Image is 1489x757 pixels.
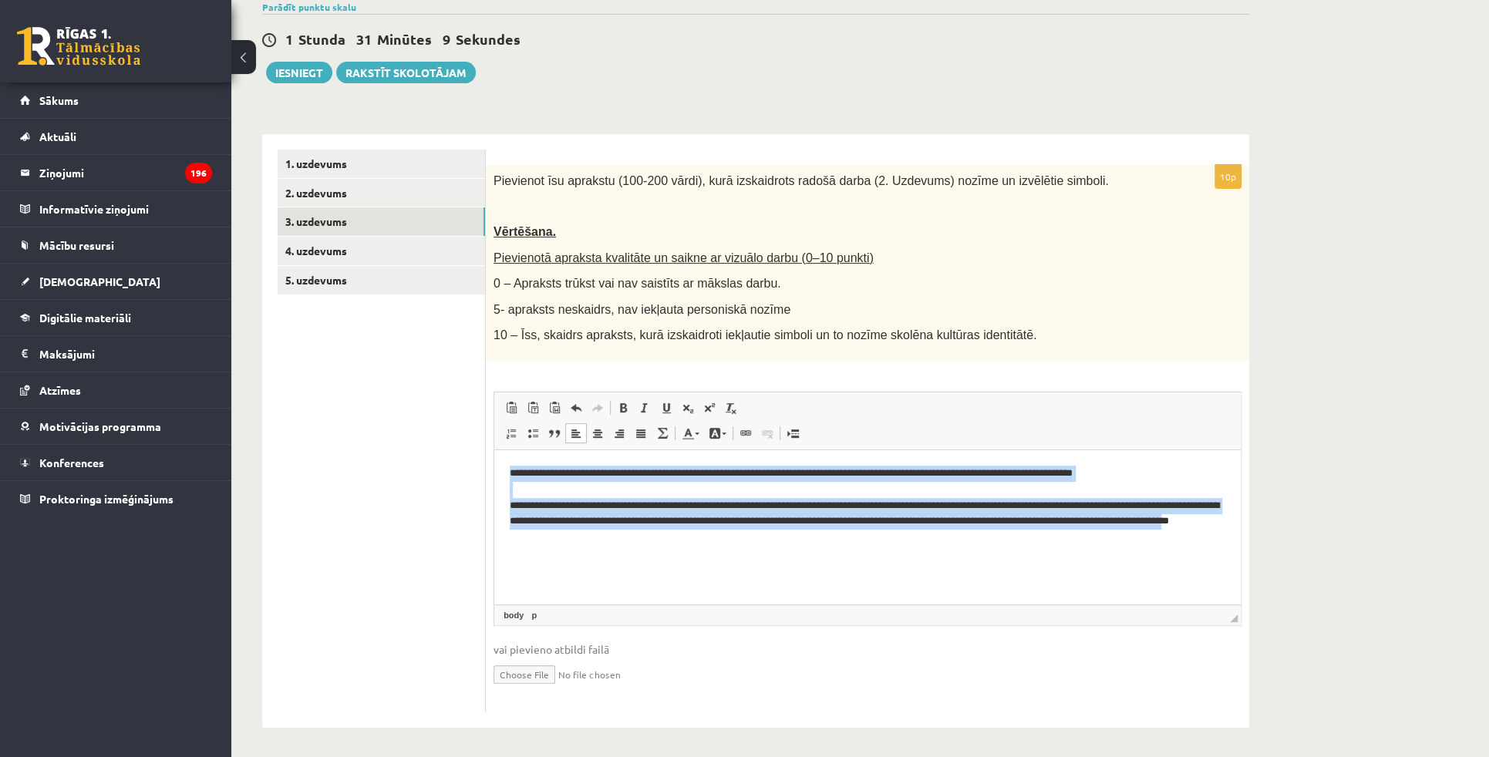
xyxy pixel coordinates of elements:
[20,481,212,516] a: Proktoringa izmēģinājums
[528,608,540,622] a: p elements
[494,225,556,238] span: Vērtēšana.
[20,191,212,227] a: Informatīvie ziņojumi
[494,174,1109,187] span: Pievienot īsu aprakstu (100-200 vārdi), kurā izskaidrots radošā darba (2. Uzdevums) nozīme un izv...
[39,130,76,143] span: Aktuāli
[1230,614,1238,622] span: Mērogot
[39,336,212,372] legend: Maksājumi
[494,303,790,316] span: 5- apraksts neskaidrs, nav iekļauta personiskā nozīme
[587,398,608,418] a: Atkārtot (vadīšanas taustiņš+Y)
[565,423,587,443] a: Izlīdzināt pa kreisi
[544,398,565,418] a: Ievietot no Worda
[494,251,874,264] span: Pievienotā apraksta kvalitāte un saikne ar vizuālo darbu (0–10 punkti)
[544,423,565,443] a: Bloka citāts
[20,445,212,480] a: Konferences
[634,398,655,418] a: Slīpraksts (vadīšanas taustiņš+I)
[298,30,345,48] span: Stunda
[39,383,81,397] span: Atzīmes
[39,238,114,252] span: Mācību resursi
[278,266,485,294] a: 5. uzdevums
[20,227,212,263] a: Mācību resursi
[630,423,652,443] a: Izlīdzināt malas
[20,264,212,299] a: [DEMOGRAPHIC_DATA]
[677,423,704,443] a: Teksta krāsa
[456,30,520,48] span: Sekundes
[652,423,673,443] a: Math
[278,207,485,236] a: 3. uzdevums
[655,398,677,418] a: Pasvītrojums (vadīšanas taustiņš+U)
[17,27,140,66] a: Rīgas 1. Tālmācības vidusskola
[377,30,432,48] span: Minūtes
[522,398,544,418] a: Ievietot kā vienkāršu tekstu (vadīšanas taustiņš+pārslēgšanas taustiņš+V)
[20,372,212,408] a: Atzīmes
[266,62,332,83] button: Iesniegt
[612,398,634,418] a: Treknraksts (vadīšanas taustiņš+B)
[500,423,522,443] a: Ievietot/noņemt numurētu sarakstu
[699,398,720,418] a: Augšraksts
[443,30,450,48] span: 9
[39,311,131,325] span: Digitālie materiāli
[500,608,527,622] a: body elements
[20,409,212,444] a: Motivācijas programma
[356,30,372,48] span: 31
[20,155,212,190] a: Ziņojumi196
[278,150,485,178] a: 1. uzdevums
[39,456,104,469] span: Konferences
[39,155,212,190] legend: Ziņojumi
[39,191,212,227] legend: Informatīvie ziņojumi
[735,423,756,443] a: Saite (vadīšanas taustiņš+K)
[262,1,356,13] a: Parādīt punktu skalu
[565,398,587,418] a: Atcelt (vadīšanas taustiņš+Z)
[704,423,731,443] a: Fona krāsa
[336,62,476,83] a: Rakstīt skolotājam
[39,274,160,288] span: [DEMOGRAPHIC_DATA]
[1214,164,1241,189] p: 10p
[756,423,778,443] a: Atsaistīt
[20,336,212,372] a: Maksājumi
[677,398,699,418] a: Apakšraksts
[39,93,79,107] span: Sākums
[720,398,742,418] a: Noņemt stilus
[782,423,803,443] a: Ievietot lapas pārtraukumu drukai
[587,423,608,443] a: Centrēti
[278,237,485,265] a: 4. uzdevums
[494,450,1241,604] iframe: Bagātinātā teksta redaktors, wiswyg-editor-user-answer-47433881298740
[185,163,212,183] i: 196
[39,492,173,506] span: Proktoringa izmēģinājums
[20,119,212,154] a: Aktuāli
[608,423,630,443] a: Izlīdzināt pa labi
[20,82,212,118] a: Sākums
[20,300,212,335] a: Digitālie materiāli
[494,277,781,290] span: 0 – Apraksts trūkst vai nav saistīts ar mākslas darbu.
[278,179,485,207] a: 2. uzdevums
[494,328,1036,341] span: 10 – Īss, skaidrs apraksts, kurā izskaidroti iekļautie simboli un to nozīme skolēna kultūras iden...
[500,398,522,418] a: Ielīmēt (vadīšanas taustiņš+V)
[285,30,293,48] span: 1
[522,423,544,443] a: Ievietot/noņemt sarakstu ar aizzīmēm
[39,419,161,433] span: Motivācijas programma
[494,641,1241,658] span: vai pievieno atbildi failā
